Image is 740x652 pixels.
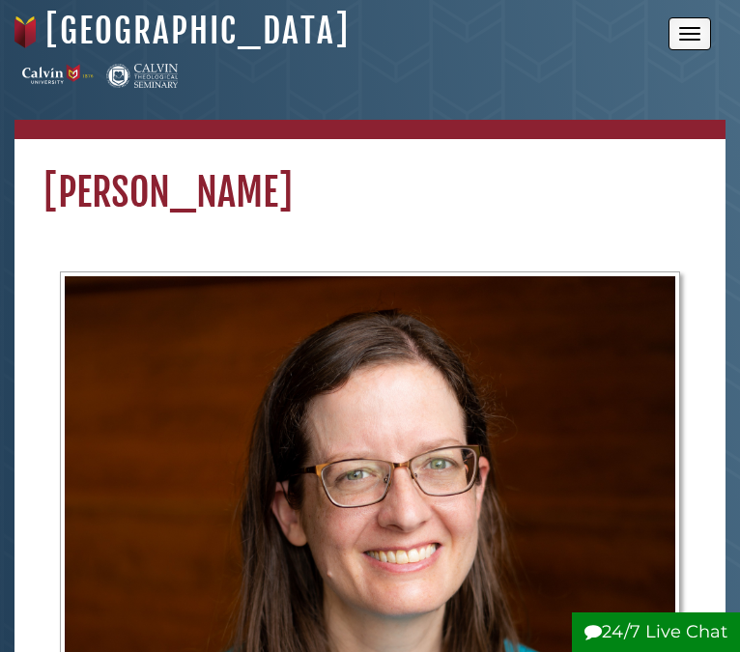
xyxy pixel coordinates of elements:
[669,17,711,50] button: Open the menu
[14,120,726,139] nav: breadcrumb
[106,64,178,88] img: Calvin Theological Seminary
[45,10,350,52] a: [GEOGRAPHIC_DATA]
[572,612,740,652] button: 24/7 Live Chat
[14,139,726,216] h1: [PERSON_NAME]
